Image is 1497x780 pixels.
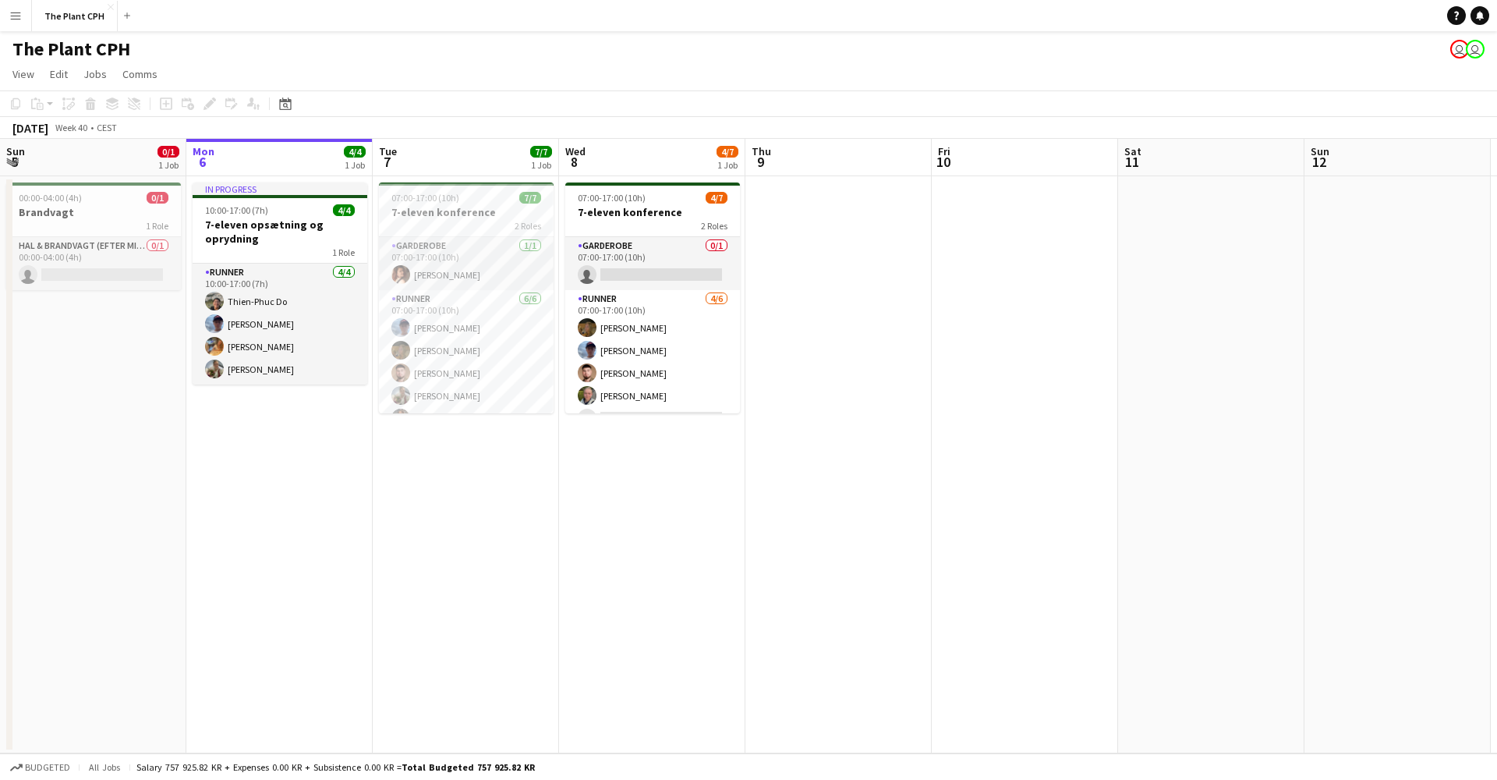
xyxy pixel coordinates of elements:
[193,144,214,158] span: Mon
[50,67,68,81] span: Edit
[332,246,355,258] span: 1 Role
[193,183,367,195] div: In progress
[193,264,367,385] app-card-role: Runner4/410:00-17:00 (7h)Thien-Phuc Do[PERSON_NAME][PERSON_NAME][PERSON_NAME]
[1308,153,1329,171] span: 12
[377,153,397,171] span: 7
[205,204,268,216] span: 10:00-17:00 (7h)
[157,146,179,158] span: 0/1
[519,192,541,204] span: 7/7
[12,37,130,61] h1: The Plant CPH
[12,67,34,81] span: View
[77,64,113,84] a: Jobs
[379,237,554,290] app-card-role: Garderobe1/107:00-17:00 (10h)[PERSON_NAME]
[379,183,554,413] app-job-card: 07:00-17:00 (10h)7/77-eleven konference2 RolesGarderobe1/107:00-17:00 (10h)[PERSON_NAME]Runner6/6...
[122,67,157,81] span: Comms
[1124,144,1141,158] span: Sat
[51,122,90,133] span: Week 40
[402,761,535,773] span: Total Budgeted 757 925.82 KR
[158,159,179,171] div: 1 Job
[717,159,738,171] div: 1 Job
[749,153,771,171] span: 9
[379,290,554,456] app-card-role: Runner6/607:00-17:00 (10h)[PERSON_NAME][PERSON_NAME][PERSON_NAME][PERSON_NAME][PERSON_NAME]
[86,761,123,773] span: All jobs
[391,192,459,204] span: 07:00-17:00 (10h)
[6,183,181,290] app-job-card: 00:00-04:00 (4h)0/1Brandvagt1 RoleHal & brandvagt (efter midnat)0/100:00-04:00 (4h)
[565,290,740,456] app-card-role: Runner4/607:00-17:00 (10h)[PERSON_NAME][PERSON_NAME][PERSON_NAME][PERSON_NAME]
[116,64,164,84] a: Comms
[1122,153,1141,171] span: 11
[752,144,771,158] span: Thu
[717,146,738,158] span: 4/7
[701,220,727,232] span: 2 Roles
[379,205,554,219] h3: 7-eleven konference
[563,153,586,171] span: 8
[190,153,214,171] span: 6
[344,146,366,158] span: 4/4
[6,237,181,290] app-card-role: Hal & brandvagt (efter midnat)0/100:00-04:00 (4h)
[1466,40,1485,58] app-user-avatar: Peter Poulsen
[44,64,74,84] a: Edit
[4,153,25,171] span: 5
[1450,40,1469,58] app-user-avatar: Magnus Pedersen
[193,183,367,385] app-job-card: In progress10:00-17:00 (7h)4/47-eleven opsætning og oprydning1 RoleRunner4/410:00-17:00 (7h)Thien...
[379,144,397,158] span: Tue
[565,144,586,158] span: Wed
[6,64,41,84] a: View
[97,122,117,133] div: CEST
[32,1,118,31] button: The Plant CPH
[19,192,82,204] span: 00:00-04:00 (4h)
[706,192,727,204] span: 4/7
[136,761,535,773] div: Salary 757 925.82 KR + Expenses 0.00 KR + Subsistence 0.00 KR =
[345,159,365,171] div: 1 Job
[193,218,367,246] h3: 7-eleven opsætning og oprydning
[12,120,48,136] div: [DATE]
[6,144,25,158] span: Sun
[938,144,950,158] span: Fri
[1311,144,1329,158] span: Sun
[565,183,740,413] app-job-card: 07:00-17:00 (10h)4/77-eleven konference2 RolesGarderobe0/107:00-17:00 (10h) Runner4/607:00-17:00 ...
[578,192,646,204] span: 07:00-17:00 (10h)
[530,146,552,158] span: 7/7
[83,67,107,81] span: Jobs
[8,759,73,776] button: Budgeted
[565,237,740,290] app-card-role: Garderobe0/107:00-17:00 (10h)
[6,205,181,219] h3: Brandvagt
[531,159,551,171] div: 1 Job
[146,220,168,232] span: 1 Role
[147,192,168,204] span: 0/1
[515,220,541,232] span: 2 Roles
[565,205,740,219] h3: 7-eleven konference
[25,762,70,773] span: Budgeted
[936,153,950,171] span: 10
[333,204,355,216] span: 4/4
